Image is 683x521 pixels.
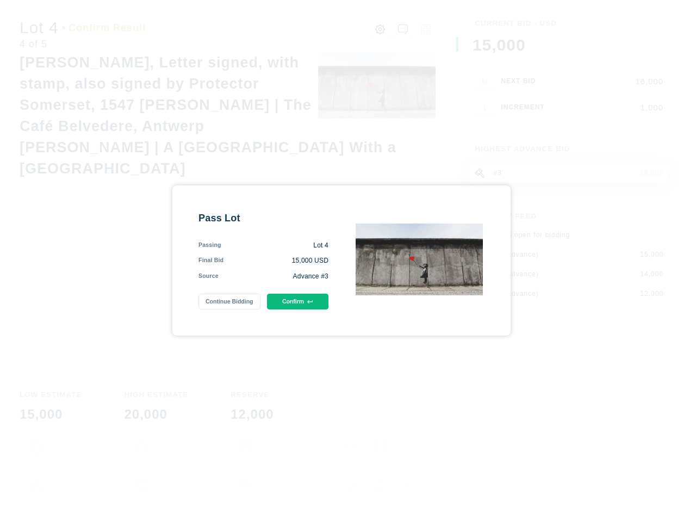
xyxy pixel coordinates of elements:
[198,212,328,225] div: Pass Lot
[221,241,328,250] div: Lot 4
[198,272,219,281] div: Source
[219,272,328,281] div: Advance #3
[198,241,221,250] div: Passing
[267,294,328,309] button: Confirm
[223,256,328,265] div: 15,000 USD
[198,294,260,309] button: Continue Bidding
[198,256,223,265] div: Final Bid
